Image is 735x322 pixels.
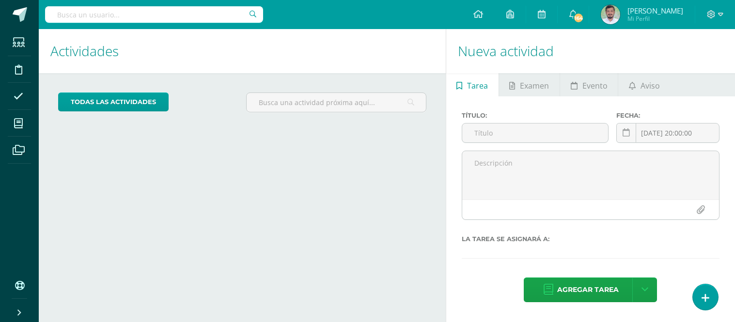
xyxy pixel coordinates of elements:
span: Tarea [467,74,488,97]
span: [PERSON_NAME] [627,6,683,15]
span: Mi Perfil [627,15,683,23]
a: Examen [499,73,560,96]
span: Evento [582,74,608,97]
h1: Nueva actividad [458,29,723,73]
a: Evento [560,73,618,96]
a: Tarea [446,73,499,96]
span: Aviso [641,74,660,97]
span: Agregar tarea [557,278,619,302]
a: Aviso [618,73,670,96]
label: Título: [462,112,609,119]
label: Fecha: [616,112,719,119]
input: Título [462,123,609,142]
input: Busca una actividad próxima aquí... [247,93,426,112]
input: Busca un usuario... [45,6,263,23]
span: 164 [573,13,584,23]
span: Examen [520,74,549,97]
input: Fecha de entrega [617,123,719,142]
a: todas las Actividades [58,92,169,111]
h1: Actividades [50,29,434,73]
label: La tarea se asignará a: [462,235,719,243]
img: c6d976ce9e32bebbd84997966a8f6922.png [601,5,620,24]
